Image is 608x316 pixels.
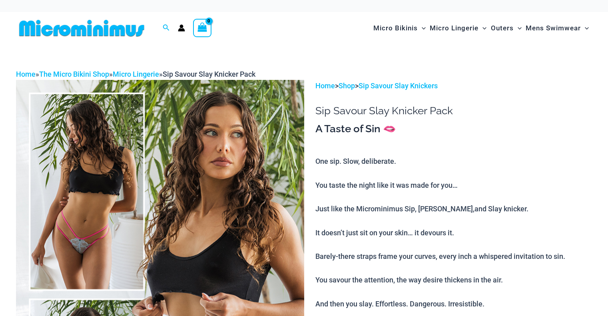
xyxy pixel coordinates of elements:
[16,70,36,78] a: Home
[371,16,428,40] a: Micro BikinisMenu ToggleMenu Toggle
[491,18,514,38] span: Outers
[16,70,255,78] span: » » »
[113,70,159,78] a: Micro Lingerie
[315,105,592,117] h1: Sip Savour Slay Knicker Pack
[359,81,438,90] a: Sip Savour Slay Knickers
[339,81,355,90] a: Shop
[514,18,522,38] span: Menu Toggle
[418,18,426,38] span: Menu Toggle
[489,16,524,40] a: OutersMenu ToggleMenu Toggle
[315,122,592,136] h3: A Taste of Sin 🫦
[524,16,591,40] a: Mens SwimwearMenu ToggleMenu Toggle
[370,15,592,42] nav: Site Navigation
[193,19,211,37] a: View Shopping Cart, empty
[373,18,418,38] span: Micro Bikinis
[178,24,185,32] a: Account icon link
[315,81,335,90] a: Home
[16,19,148,37] img: MM SHOP LOGO FLAT
[526,18,581,38] span: Mens Swimwear
[478,18,486,38] span: Menu Toggle
[581,18,589,38] span: Menu Toggle
[163,70,255,78] span: Sip Savour Slay Knicker Pack
[428,16,488,40] a: Micro LingerieMenu ToggleMenu Toggle
[39,70,109,78] a: The Micro Bikini Shop
[430,18,478,38] span: Micro Lingerie
[163,23,170,33] a: Search icon link
[315,80,592,92] p: > >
